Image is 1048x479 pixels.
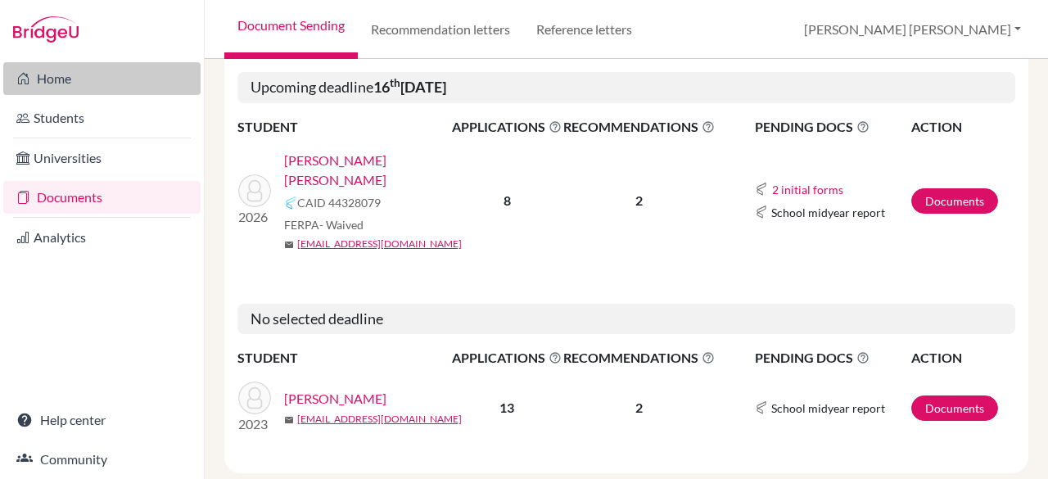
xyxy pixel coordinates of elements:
[238,207,271,227] p: 2026
[452,348,562,368] span: APPLICATIONS
[771,400,885,417] span: School midyear report
[319,218,364,232] span: - Waived
[910,116,1015,138] th: ACTION
[13,16,79,43] img: Bridge-U
[3,404,201,436] a: Help center
[563,348,715,368] span: RECOMMENDATIONS
[3,142,201,174] a: Universities
[3,443,201,476] a: Community
[771,204,885,221] span: School midyear report
[238,414,271,434] p: 2023
[452,117,562,137] span: APPLICATIONS
[297,194,381,211] span: CAID 44328079
[771,180,844,199] button: 2 initial forms
[284,216,364,233] span: FERPA
[3,181,201,214] a: Documents
[238,382,271,414] img: Saliba, Marc-Olivier
[563,191,715,210] p: 2
[237,304,1015,335] h5: No selected deadline
[3,102,201,134] a: Students
[755,117,910,137] span: PENDING DOCS
[755,401,768,414] img: Common App logo
[237,116,451,138] th: STUDENT
[504,192,511,208] b: 8
[284,389,386,409] a: [PERSON_NAME]
[755,348,910,368] span: PENDING DOCS
[284,240,294,250] span: mail
[238,174,271,207] img: Saliba Apaid, Isabel
[297,237,462,251] a: [EMAIL_ADDRESS][DOMAIN_NAME]
[237,72,1015,103] h5: Upcoming deadline
[910,347,1015,368] th: ACTION
[563,117,715,137] span: RECOMMENDATIONS
[911,188,998,214] a: Documents
[755,206,768,219] img: Common App logo
[297,412,462,427] a: [EMAIL_ADDRESS][DOMAIN_NAME]
[911,395,998,421] a: Documents
[373,78,446,96] b: 16 [DATE]
[563,398,715,418] p: 2
[284,415,294,425] span: mail
[284,197,297,210] img: Common App logo
[3,62,201,95] a: Home
[797,14,1028,45] button: [PERSON_NAME] [PERSON_NAME]
[499,400,514,415] b: 13
[3,221,201,254] a: Analytics
[284,151,463,190] a: [PERSON_NAME] [PERSON_NAME]
[237,347,451,368] th: STUDENT
[390,76,400,89] sup: th
[755,183,768,196] img: Common App logo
